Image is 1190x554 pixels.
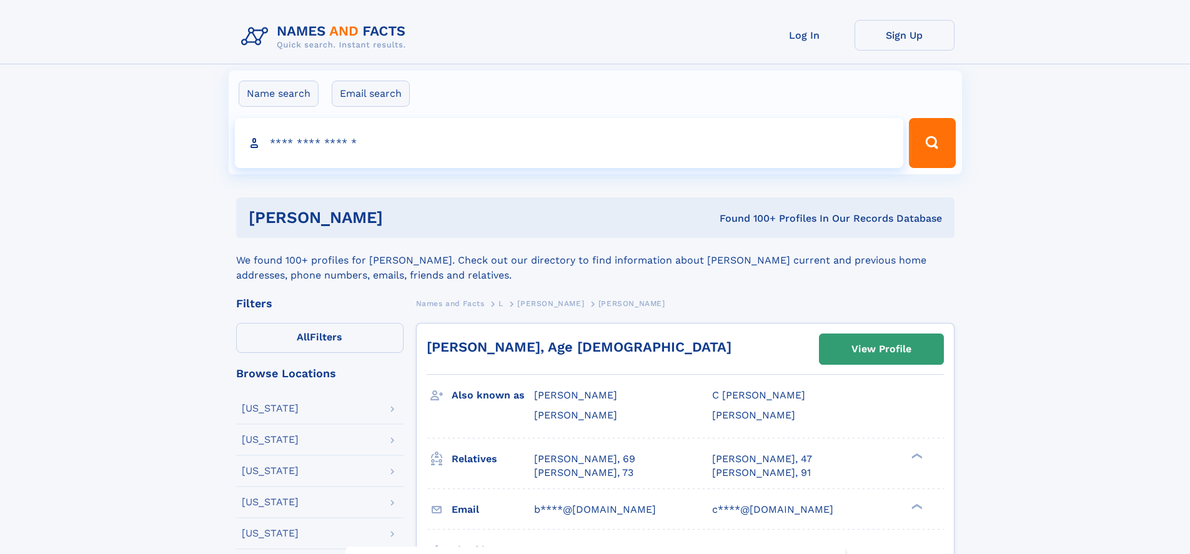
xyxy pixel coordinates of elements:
span: L [498,299,503,308]
a: Log In [755,20,855,51]
button: Search Button [909,118,955,168]
a: L [498,295,503,311]
h3: Email [452,499,534,520]
label: Filters [236,323,404,353]
span: [PERSON_NAME] [598,299,665,308]
img: Logo Names and Facts [236,20,416,54]
div: [US_STATE] [242,435,299,445]
div: [US_STATE] [242,497,299,507]
span: [PERSON_NAME] [534,389,617,401]
div: [US_STATE] [242,528,299,538]
a: [PERSON_NAME], 47 [712,452,812,466]
a: Names and Facts [416,295,485,311]
span: C [PERSON_NAME] [712,389,805,401]
div: [US_STATE] [242,403,299,413]
div: [US_STATE] [242,466,299,476]
div: ❯ [908,452,923,460]
a: [PERSON_NAME], 91 [712,466,811,480]
div: Browse Locations [236,368,404,379]
input: search input [235,118,904,168]
span: All [297,331,310,343]
div: Filters [236,298,404,309]
a: [PERSON_NAME], 69 [534,452,635,466]
div: View Profile [851,335,911,364]
a: [PERSON_NAME] [517,295,584,311]
h3: Also known as [452,385,534,406]
div: We found 100+ profiles for [PERSON_NAME]. Check out our directory to find information about [PERS... [236,238,954,283]
a: Sign Up [855,20,954,51]
label: Email search [332,81,410,107]
a: View Profile [820,334,943,364]
span: [PERSON_NAME] [712,409,795,421]
a: [PERSON_NAME], 73 [534,466,633,480]
h3: Relatives [452,448,534,470]
span: [PERSON_NAME] [534,409,617,421]
div: Found 100+ Profiles In Our Records Database [551,212,942,225]
h1: [PERSON_NAME] [249,210,552,225]
div: ❯ [908,502,923,510]
a: [PERSON_NAME], Age [DEMOGRAPHIC_DATA] [427,339,731,355]
label: Name search [239,81,319,107]
span: [PERSON_NAME] [517,299,584,308]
